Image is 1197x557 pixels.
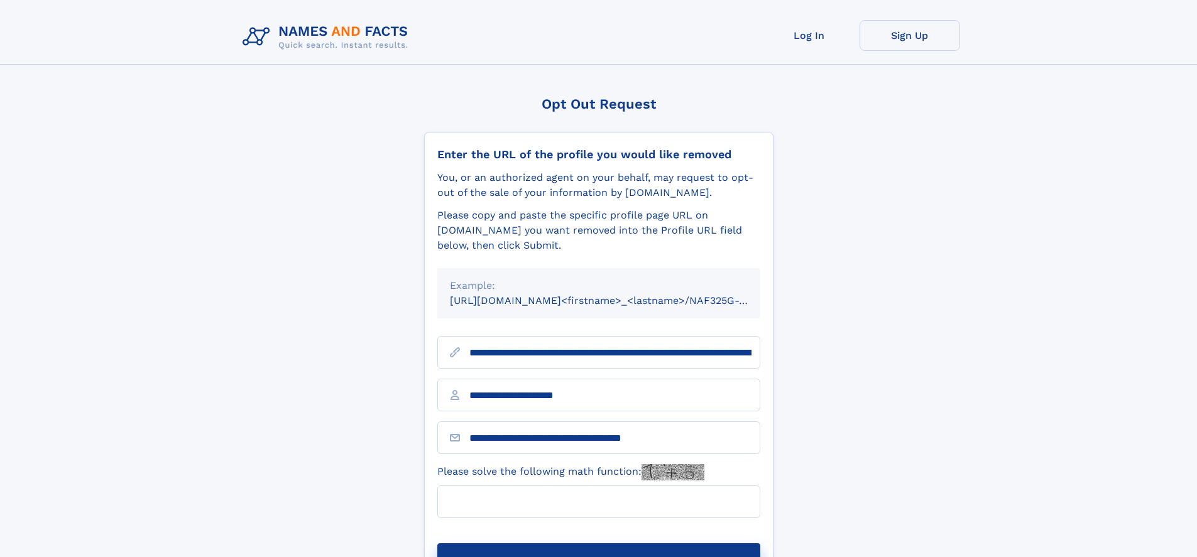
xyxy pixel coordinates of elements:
div: You, or an authorized agent on your behalf, may request to opt-out of the sale of your informatio... [437,170,760,200]
small: [URL][DOMAIN_NAME]<firstname>_<lastname>/NAF325G-xxxxxxxx [450,295,784,306]
div: Please copy and paste the specific profile page URL on [DOMAIN_NAME] you want removed into the Pr... [437,208,760,253]
label: Please solve the following math function: [437,464,704,480]
div: Opt Out Request [424,96,773,112]
div: Enter the URL of the profile you would like removed [437,148,760,161]
img: Logo Names and Facts [238,20,418,54]
a: Sign Up [860,20,960,51]
a: Log In [759,20,860,51]
div: Example: [450,278,748,293]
